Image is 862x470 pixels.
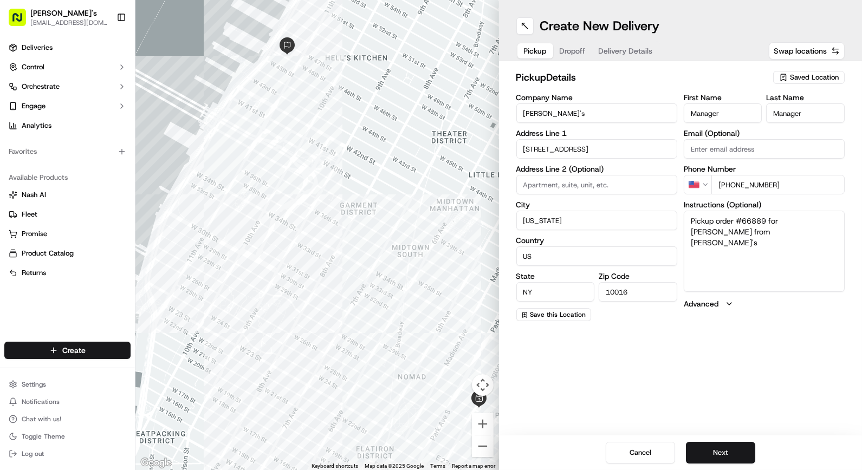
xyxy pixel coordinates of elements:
button: Notifications [4,394,131,409]
label: Address Line 1 [516,129,677,137]
img: Google [138,456,174,470]
span: Map data ©2025 Google [365,463,424,469]
button: Save this Location [516,308,591,321]
a: Nash AI [9,190,126,200]
a: Terms (opens in new tab) [431,463,446,469]
label: Company Name [516,94,677,101]
a: Promise [9,229,126,239]
input: Enter first name [684,103,762,123]
input: Enter last name [766,103,845,123]
h2: pickup Details [516,70,767,85]
label: First Name [684,94,762,101]
span: Control [22,62,44,72]
span: Fleet [22,210,37,219]
input: Enter address [516,139,677,159]
span: Promise [22,229,47,239]
button: Toggle Theme [4,429,131,444]
button: Map camera controls [472,374,494,396]
textarea: Pickup order #66889 for [PERSON_NAME] from [PERSON_NAME]'s [684,211,845,292]
a: Returns [9,268,126,278]
input: Enter phone number [711,175,845,194]
span: Returns [22,268,46,278]
button: Next [686,442,755,464]
span: Dropoff [560,45,586,56]
button: Orchestrate [4,78,131,95]
label: Zip Code [599,272,677,280]
input: Enter email address [684,139,845,159]
input: Enter city [516,211,677,230]
div: Favorites [4,143,131,160]
span: Settings [22,380,46,389]
button: [EMAIL_ADDRESS][DOMAIN_NAME] [30,18,108,27]
label: City [516,201,677,208]
a: Fleet [9,210,126,219]
input: Apartment, suite, unit, etc. [516,175,677,194]
a: Analytics [4,117,131,134]
span: Delivery Details [599,45,653,56]
span: Save this Location [530,310,586,319]
input: Enter zip code [599,282,677,302]
a: Report a map error [452,463,496,469]
input: Enter country [516,246,677,266]
button: Zoom in [472,413,494,435]
label: Instructions (Optional) [684,201,845,208]
span: Engage [22,101,46,111]
input: Enter state [516,282,595,302]
button: Chat with us! [4,412,131,427]
button: Swap locations [769,42,845,60]
span: Notifications [22,397,60,406]
a: Deliveries [4,39,131,56]
label: Email (Optional) [684,129,845,137]
a: Open this area in Google Maps (opens a new window) [138,456,174,470]
span: Chat with us! [22,415,61,423]
button: Log out [4,446,131,461]
button: Returns [4,264,131,282]
button: [PERSON_NAME]'s[EMAIL_ADDRESS][DOMAIN_NAME] [4,4,112,30]
label: Advanced [684,298,718,309]
span: Create [62,345,86,356]
span: Log out [22,449,44,458]
label: Last Name [766,94,845,101]
button: Product Catalog [4,245,131,262]
span: Deliveries [22,43,53,53]
a: Product Catalog [9,249,126,258]
button: [PERSON_NAME]'s [30,8,97,18]
h1: Create New Delivery [540,17,660,35]
label: Address Line 2 (Optional) [516,165,677,173]
button: Fleet [4,206,131,223]
span: Nash AI [22,190,46,200]
span: Pylon [108,184,131,192]
button: Engage [4,97,131,115]
button: Create [4,342,131,359]
span: Swap locations [774,45,827,56]
label: Country [516,237,677,244]
span: Orchestrate [22,82,60,92]
button: Promise [4,225,131,243]
button: Saved Location [773,70,845,85]
label: Phone Number [684,165,845,173]
span: Analytics [22,121,51,130]
span: Saved Location [790,73,839,82]
button: Control [4,58,131,76]
span: Product Catalog [22,249,74,258]
span: Pickup [524,45,547,56]
button: Settings [4,377,131,392]
div: Available Products [4,169,131,186]
button: Keyboard shortcuts [312,462,359,470]
input: Enter company name [516,103,677,123]
button: Nash AI [4,186,131,204]
button: Advanced [684,298,845,309]
label: State [516,272,595,280]
button: Cancel [606,442,675,464]
span: Toggle Theme [22,432,65,441]
a: Powered byPylon [76,183,131,192]
button: Zoom out [472,435,494,457]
